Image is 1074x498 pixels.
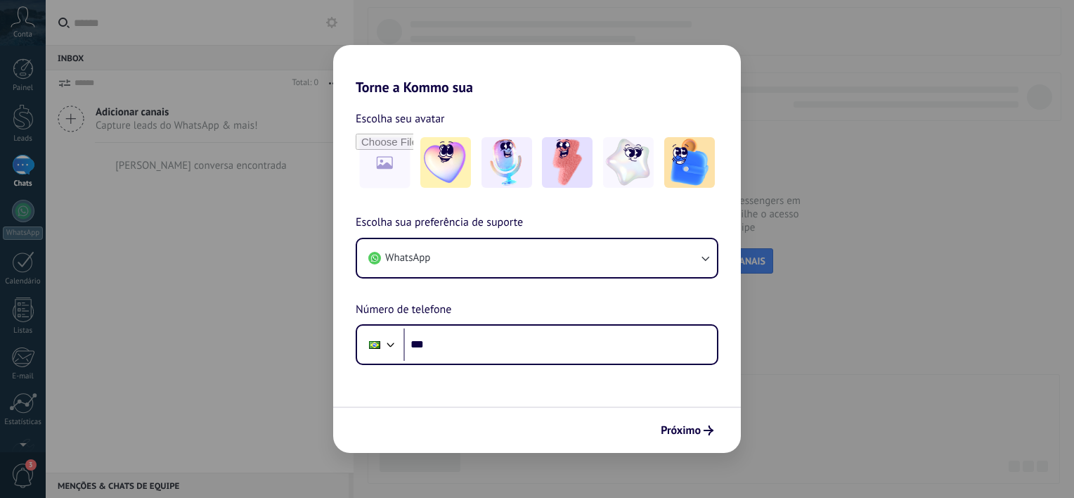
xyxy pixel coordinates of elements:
[542,137,593,188] img: -3.jpeg
[357,239,717,277] button: WhatsApp
[654,419,720,442] button: Próximo
[603,137,654,188] img: -4.jpeg
[356,214,523,232] span: Escolha sua preferência de suporte
[356,110,445,128] span: Escolha seu avatar
[661,426,701,435] span: Próximo
[361,330,388,359] div: Brazil: + 55
[664,137,715,188] img: -5.jpeg
[420,137,471,188] img: -1.jpeg
[385,251,430,265] span: WhatsApp
[356,301,451,319] span: Número de telefone
[333,45,741,96] h2: Torne a Kommo sua
[481,137,532,188] img: -2.jpeg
